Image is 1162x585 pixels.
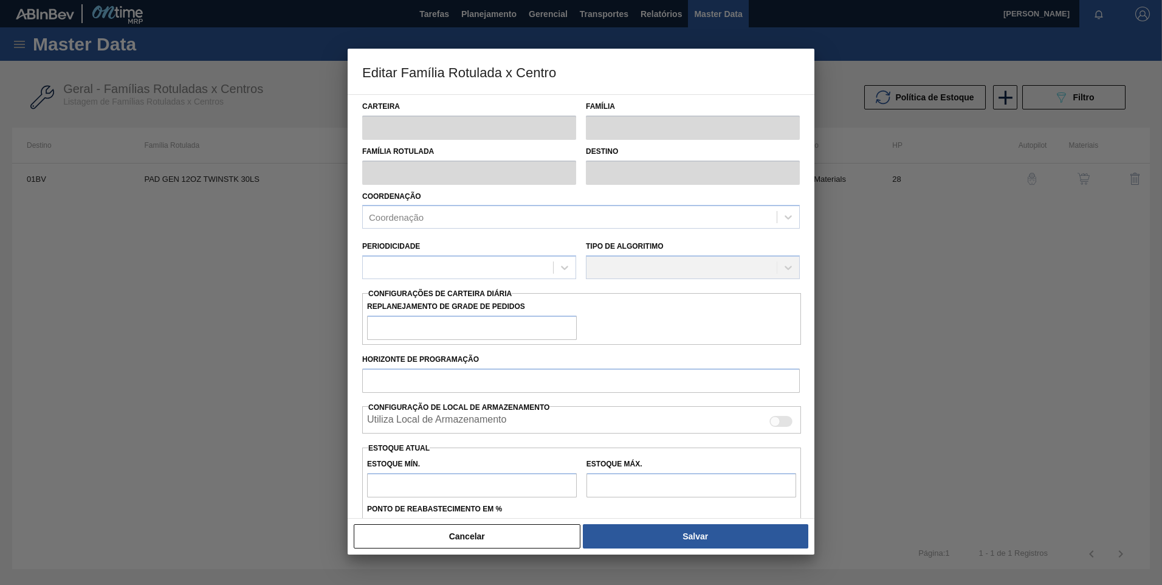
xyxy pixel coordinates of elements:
label: Destino [586,143,800,161]
label: Periodicidade [362,242,420,251]
button: Cancelar [354,524,580,549]
label: Ponto de Reabastecimento em % [367,505,502,513]
label: Estoque Máx. [586,460,642,468]
label: Quando ativada, o sistema irá exibir os estoques de diferentes locais de armazenamento. [367,414,506,429]
h3: Editar Família Rotulada x Centro [348,49,814,95]
span: Configurações de Carteira Diária [368,289,512,298]
span: Configuração de Local de Armazenamento [368,403,549,412]
label: Tipo de Algoritimo [586,242,664,251]
label: Estoque Mín. [367,460,420,468]
label: Carteira [362,98,576,116]
label: Família [586,98,800,116]
label: Coordenação [362,192,421,201]
label: Horizonte de Programação [362,351,800,369]
label: Estoque Atual [368,444,430,452]
div: Coordenação [369,212,424,223]
label: Família Rotulada [362,143,576,161]
button: Salvar [583,524,808,549]
label: Replanejamento de Grade de Pedidos [367,298,577,316]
